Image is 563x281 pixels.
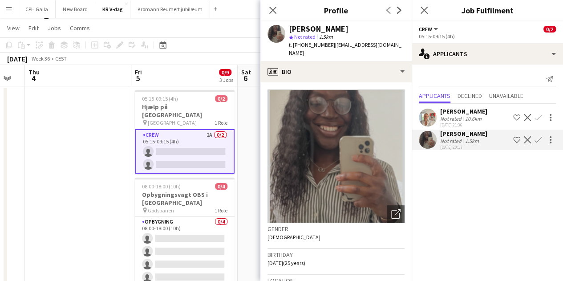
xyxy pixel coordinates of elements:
[29,55,52,62] span: Week 36
[419,26,439,33] button: Crew
[543,26,556,33] span: 0/2
[148,119,197,126] span: [GEOGRAPHIC_DATA]
[440,144,487,150] div: [DATE] 20:17
[28,24,39,32] span: Edit
[267,234,320,240] span: [DEMOGRAPHIC_DATA]
[27,73,40,83] span: 4
[148,207,174,214] span: Godsbanen
[267,225,405,233] h3: Gender
[440,130,487,138] div: [PERSON_NAME]
[463,115,483,122] div: 10.6km
[387,205,405,223] div: Open photos pop-in
[440,122,487,128] div: [DATE] 21:36
[489,93,523,99] span: Unavailable
[440,115,463,122] div: Not rated
[44,22,65,34] a: Jobs
[135,90,235,174] app-job-card: 05:15-09:15 (4h)0/2Hjælp på [GEOGRAPHIC_DATA] [GEOGRAPHIC_DATA]1 RoleCrew2A0/205:15-09:15 (4h)
[135,68,142,76] span: Fri
[25,22,42,34] a: Edit
[28,68,40,76] span: Thu
[56,0,95,18] button: New Board
[458,93,482,99] span: Declined
[267,251,405,259] h3: Birthday
[55,55,67,62] div: CEST
[267,260,305,266] span: [DATE] (25 years)
[215,95,227,102] span: 0/2
[267,90,405,223] img: Crew avatar or photo
[130,0,210,18] button: Kromann Reumert jubilæum
[66,22,93,34] a: Comms
[4,22,23,34] a: View
[241,68,251,76] span: Sat
[215,183,227,190] span: 0/4
[412,43,563,65] div: Applicants
[48,24,61,32] span: Jobs
[260,61,412,82] div: Bio
[7,54,28,63] div: [DATE]
[18,0,56,18] button: CPH Galla
[412,4,563,16] h3: Job Fulfilment
[135,129,235,174] app-card-role: Crew2A0/205:15-09:15 (4h)
[289,25,348,33] div: [PERSON_NAME]
[135,103,235,119] h3: Hjælp på [GEOGRAPHIC_DATA]
[134,73,142,83] span: 5
[260,4,412,16] h3: Profile
[142,183,181,190] span: 08:00-18:00 (10h)
[240,73,251,83] span: 6
[289,41,335,48] span: t. [PHONE_NUMBER]
[95,0,130,18] button: KR V-dag
[215,207,227,214] span: 1 Role
[440,107,487,115] div: [PERSON_NAME]
[142,95,178,102] span: 05:15-09:15 (4h)
[294,33,316,40] span: Not rated
[135,191,235,207] h3: Opbygningsvagt OBS i [GEOGRAPHIC_DATA]
[317,33,335,40] span: 1.5km
[219,69,231,76] span: 0/9
[419,93,450,99] span: Applicants
[440,138,463,144] div: Not rated
[463,138,481,144] div: 1.5km
[70,24,90,32] span: Comms
[419,33,556,40] div: 05:15-09:15 (4h)
[215,119,227,126] span: 1 Role
[419,26,432,33] span: Crew
[289,41,401,56] span: | [EMAIL_ADDRESS][DOMAIN_NAME]
[7,24,20,32] span: View
[219,77,233,83] div: 3 Jobs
